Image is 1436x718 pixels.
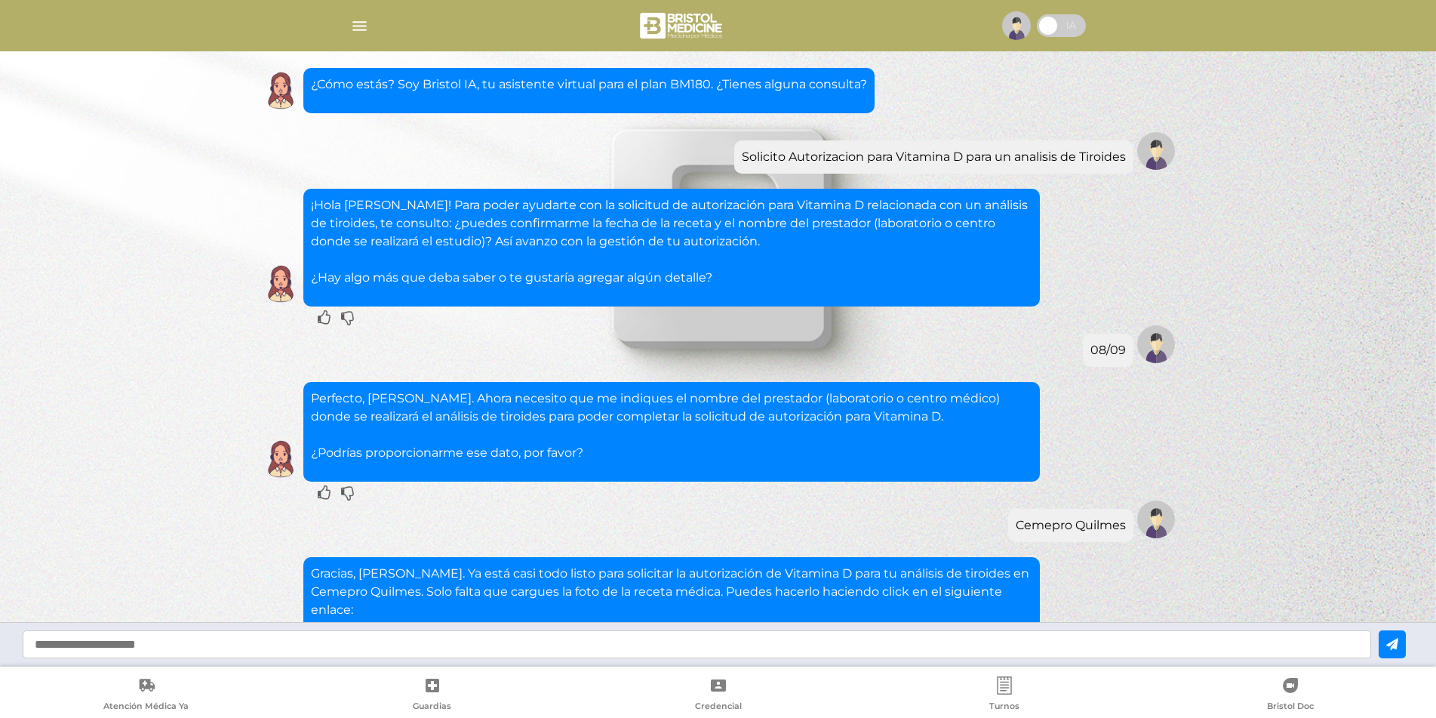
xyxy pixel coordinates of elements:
[1016,516,1126,535] div: Cemepro Quilmes
[262,72,300,109] img: Cober IA
[3,676,289,715] a: Atención Médica Ya
[1137,132,1175,170] img: Tu imagen
[311,196,1032,287] p: ¡Hola [PERSON_NAME]! Para poder ayudarte con la solicitud de autorización para Vitamina D relacio...
[861,676,1147,715] a: Turnos
[1137,325,1175,363] img: Tu imagen
[350,17,369,35] img: Cober_menu-lines-white.svg
[575,676,861,715] a: Credencial
[1147,676,1433,715] a: Bristol Doc
[1090,341,1126,359] div: 08/09
[413,701,451,714] span: Guardias
[262,265,300,303] img: Cober IA
[638,8,727,44] img: bristol-medicine-blanco.png
[311,75,867,94] p: ¿Cómo estás? Soy Bristol IA, tu asistente virtual para el plan BM180. ¿Tienes alguna consulta?
[1137,501,1175,538] img: Tu imagen
[311,390,1032,462] p: Perfecto, [PERSON_NAME]. Ahora necesito que me indiques el nombre del prestador (laboratorio o ce...
[1267,701,1314,714] span: Bristol Doc
[695,701,742,714] span: Credencial
[103,701,189,714] span: Atención Médica Ya
[262,440,300,478] img: Cober IA
[742,148,1126,166] div: Solicito Autorizacion para Vitamina D para un analisis de Tiroides
[289,676,575,715] a: Guardias
[1002,11,1031,40] img: profile-placeholder.svg
[989,701,1019,714] span: Turnos
[311,565,1032,619] p: Gracias, [PERSON_NAME]. Ya está casi todo listo para solicitar la autorización de Vitamina D para...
